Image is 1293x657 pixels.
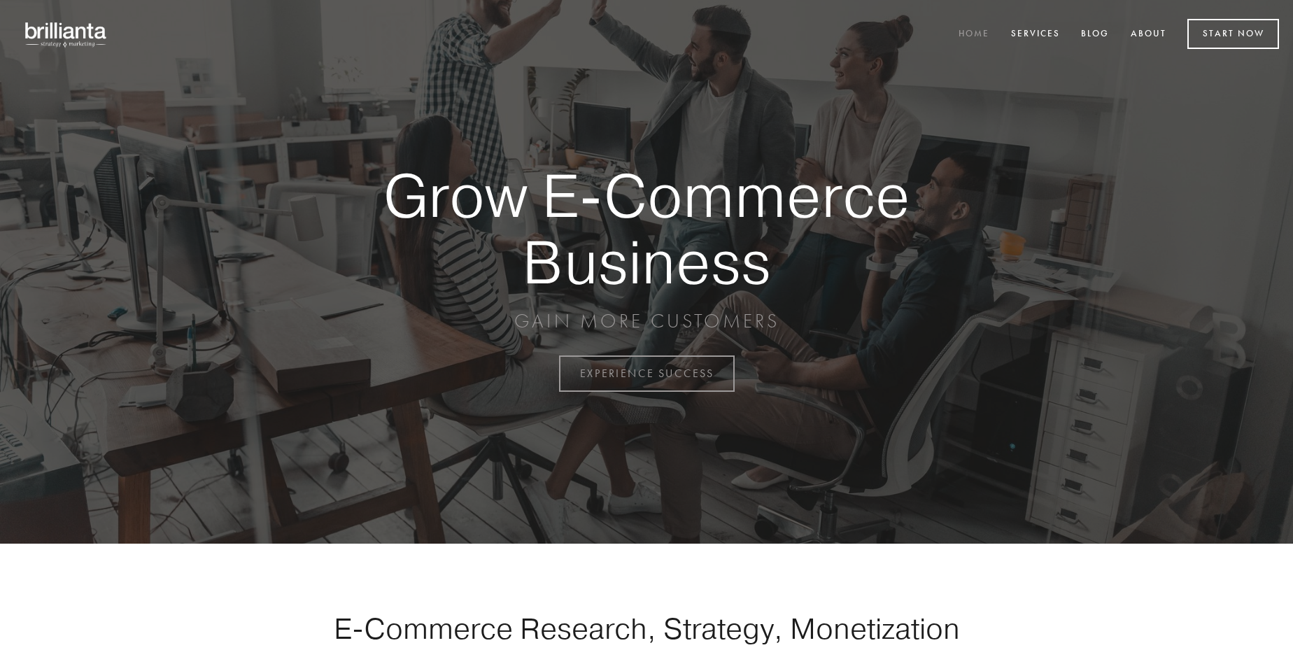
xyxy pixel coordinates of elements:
a: Services [1002,23,1069,46]
a: Home [949,23,998,46]
strong: Grow E-Commerce Business [334,162,959,295]
a: About [1122,23,1175,46]
p: GAIN MORE CUSTOMERS [334,309,959,334]
a: Start Now [1187,19,1279,49]
h1: E-Commerce Research, Strategy, Monetization [290,611,1003,646]
img: brillianta - research, strategy, marketing [14,14,119,55]
a: Blog [1072,23,1118,46]
a: EXPERIENCE SUCCESS [559,355,735,392]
